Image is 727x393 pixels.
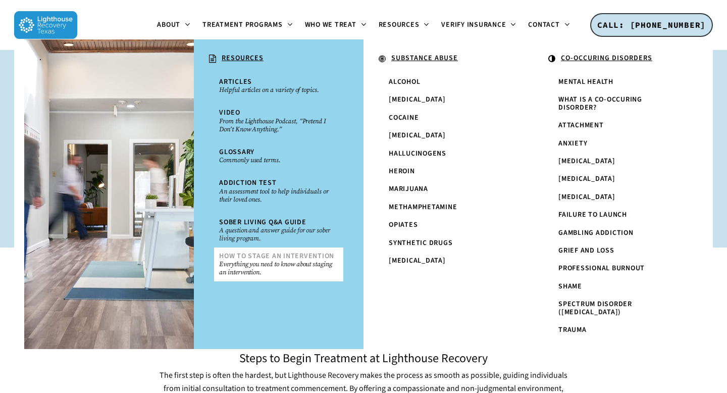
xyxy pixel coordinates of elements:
span: Cocaine [389,113,419,123]
span: Mental Health [558,77,613,87]
a: Trauma [553,321,683,339]
a: Treatment Programs [196,21,299,29]
a: Heroin [384,163,513,180]
span: What is a Co-Occuring Disorder? [558,94,642,112]
a: ArticlesHelpful articles on a variety of topics. [214,73,343,99]
small: Everything you need to know about staging an intervention. [219,260,338,276]
a: CO-OCCURING DISORDERS [543,50,693,69]
span: [MEDICAL_DATA] [558,192,615,202]
a: Grief and Loss [553,242,683,260]
span: Articles [219,77,252,87]
span: Who We Treat [305,20,356,30]
a: How To Stage An InterventionEverything you need to know about staging an intervention. [214,248,343,281]
a: What is a Co-Occuring Disorder? [553,91,683,117]
span: CALL: [PHONE_NUMBER] [597,20,706,30]
a: CALL: [PHONE_NUMBER] [590,13,713,37]
span: Anxiety [558,138,587,149]
a: VideoFrom the Lighthouse Podcast, “Pretend I Don’t Know Anything.” [214,104,343,138]
a: Opiates [384,216,513,234]
span: Addiction Test [219,178,277,188]
span: Steps to Begin Treatment at Lighthouse Recovery [239,350,488,367]
span: Video [219,108,240,118]
span: [MEDICAL_DATA] [389,256,446,266]
span: Grief and Loss [558,245,614,256]
span: Synthetic Drugs [389,238,452,248]
span: Verify Insurance [441,20,506,30]
a: . [34,50,184,67]
a: Spectrum Disorder ([MEDICAL_DATA]) [553,296,683,321]
a: GlossaryCommonly used terms. [214,143,343,169]
span: Spectrum Disorder ([MEDICAL_DATA]) [558,299,632,317]
span: Glossary [219,147,254,157]
span: Marijuana [389,184,428,194]
a: Professional Burnout [553,260,683,277]
span: Trauma [558,325,587,335]
small: A question and answer guide for our sober living program. [219,226,338,242]
a: [MEDICAL_DATA] [384,127,513,144]
span: . [39,53,42,63]
a: [MEDICAL_DATA] [553,153,683,170]
a: Who We Treat [299,21,373,29]
span: Attachment [558,120,604,130]
a: Resources [373,21,436,29]
a: [MEDICAL_DATA] [553,188,683,206]
span: Treatment Programs [202,20,283,30]
span: [MEDICAL_DATA] [558,156,615,166]
a: [MEDICAL_DATA] [384,91,513,109]
small: From the Lighthouse Podcast, “Pretend I Don’t Know Anything.” [219,117,338,133]
a: Attachment [553,117,683,134]
a: Cocaine [384,109,513,127]
span: Heroin [389,166,415,176]
a: Failure to Launch [553,206,683,224]
small: Commonly used terms. [219,156,338,164]
a: Verify Insurance [435,21,522,29]
small: An assessment tool to help individuals or their loved ones. [219,187,338,204]
span: [MEDICAL_DATA] [389,94,446,105]
a: [MEDICAL_DATA] [384,252,513,270]
u: CO-OCCURING DISORDERS [561,53,652,63]
span: [MEDICAL_DATA] [389,130,446,140]
a: Anxiety [553,135,683,153]
small: Helpful articles on a variety of topics. [219,86,338,94]
a: Synthetic Drugs [384,234,513,252]
span: Sober Living Q&A Guide [219,217,306,227]
a: [MEDICAL_DATA] [553,170,683,188]
span: About [157,20,180,30]
span: How To Stage An Intervention [219,251,334,261]
a: About [151,21,196,29]
a: Gambling Addiction [553,224,683,242]
a: Sober Living Q&A GuideA question and answer guide for our sober living program. [214,214,343,248]
a: Hallucinogens [384,145,513,163]
span: [MEDICAL_DATA] [558,174,615,184]
span: Failure to Launch [558,210,627,220]
a: RESOURCES [204,50,353,69]
span: Resources [379,20,420,30]
span: Hallucinogens [389,149,446,159]
span: Professional Burnout [558,263,645,273]
a: SUBSTANCE ABUSE [374,50,523,69]
img: Lighthouse Recovery Texas [14,11,77,39]
u: RESOURCES [222,53,264,63]
a: Alcohol [384,73,513,91]
a: Marijuana [384,180,513,198]
span: Alcohol [389,77,420,87]
a: Mental Health [553,73,683,91]
a: Methamphetamine [384,199,513,216]
span: Gambling Addiction [558,228,634,238]
span: Opiates [389,220,418,230]
span: Contact [528,20,559,30]
a: Addiction TestAn assessment tool to help individuals or their loved ones. [214,174,343,208]
a: Contact [522,21,576,29]
span: Shame [558,281,582,291]
span: Methamphetamine [389,202,457,212]
u: SUBSTANCE ABUSE [391,53,458,63]
a: Shame [553,278,683,296]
